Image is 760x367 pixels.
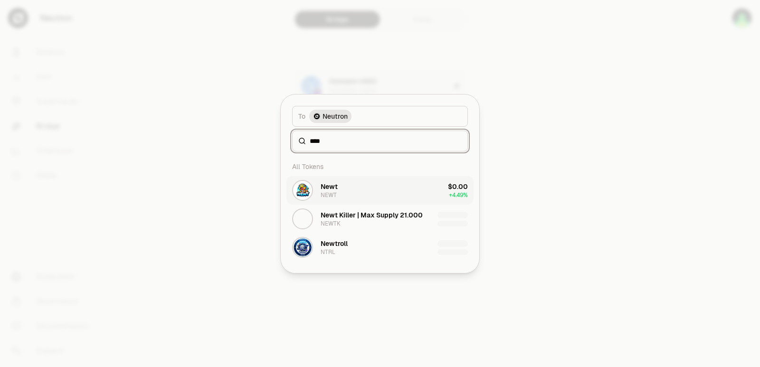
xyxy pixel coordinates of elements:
[321,191,337,199] div: NEWT
[286,205,474,233] button: NEWTK LogoNewt Killer | Max Supply 21.000NEWTK
[292,106,468,127] button: ToNeutron LogoNeutron
[313,113,321,120] img: Neutron Logo
[449,191,468,199] span: + 4.49%
[448,182,468,191] div: $0.00
[321,220,341,227] div: NEWTK
[321,210,423,220] div: Newt Killer | Max Supply 21.000
[286,157,474,176] div: All Tokens
[298,112,305,121] span: To
[286,233,474,262] button: NTRL LogoNewtrollNTRL
[286,176,474,205] button: NEWT LogoNewtNEWT$0.00+4.49%
[293,238,312,257] img: NTRL Logo
[323,112,348,121] span: Neutron
[321,248,335,256] div: NTRL
[321,239,348,248] div: Newtroll
[321,182,338,191] div: Newt
[293,181,312,200] img: NEWT Logo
